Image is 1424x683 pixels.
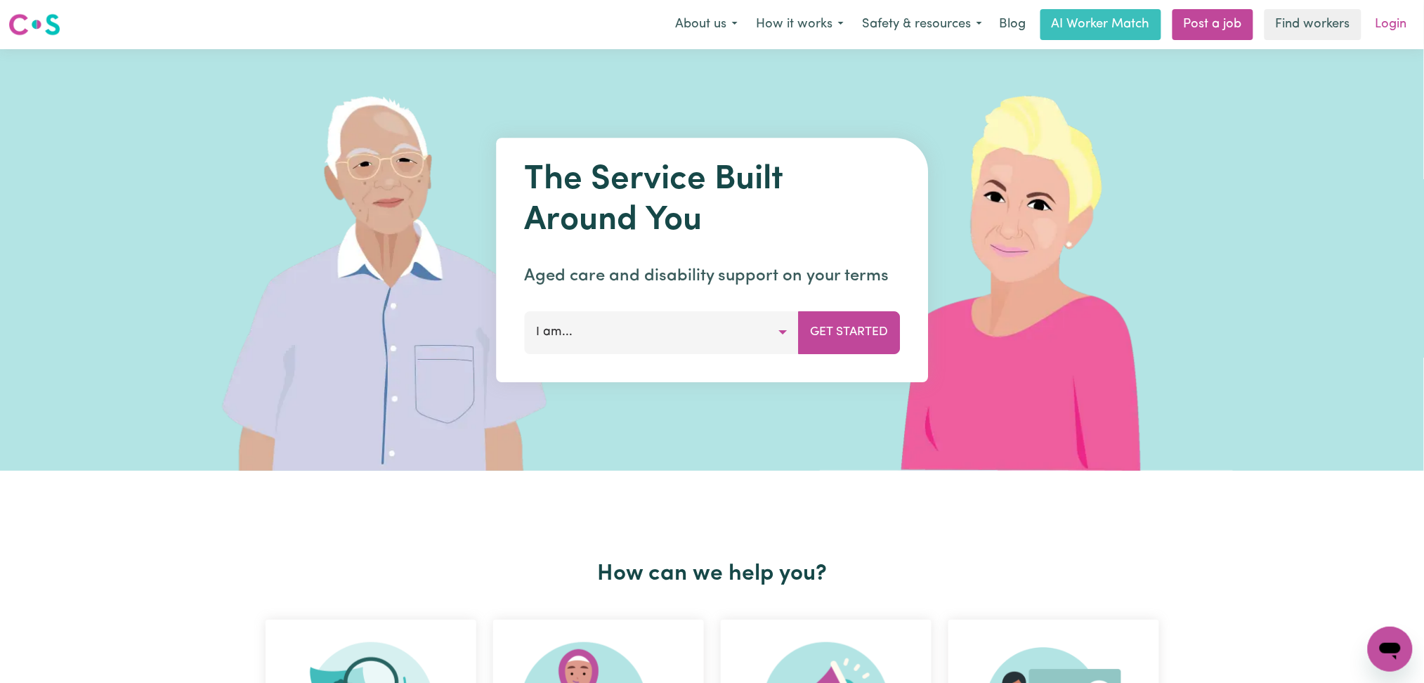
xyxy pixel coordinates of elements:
[1265,9,1361,40] a: Find workers
[524,311,799,353] button: I am...
[1172,9,1253,40] a: Post a job
[1368,627,1413,672] iframe: Button to launch messaging window
[1367,9,1416,40] a: Login
[524,160,900,241] h1: The Service Built Around You
[8,8,60,41] a: Careseekers logo
[666,10,747,39] button: About us
[991,9,1035,40] a: Blog
[8,12,60,37] img: Careseekers logo
[853,10,991,39] button: Safety & resources
[1040,9,1161,40] a: AI Worker Match
[257,561,1168,587] h2: How can we help you?
[524,264,900,289] p: Aged care and disability support on your terms
[798,311,900,353] button: Get Started
[747,10,853,39] button: How it works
